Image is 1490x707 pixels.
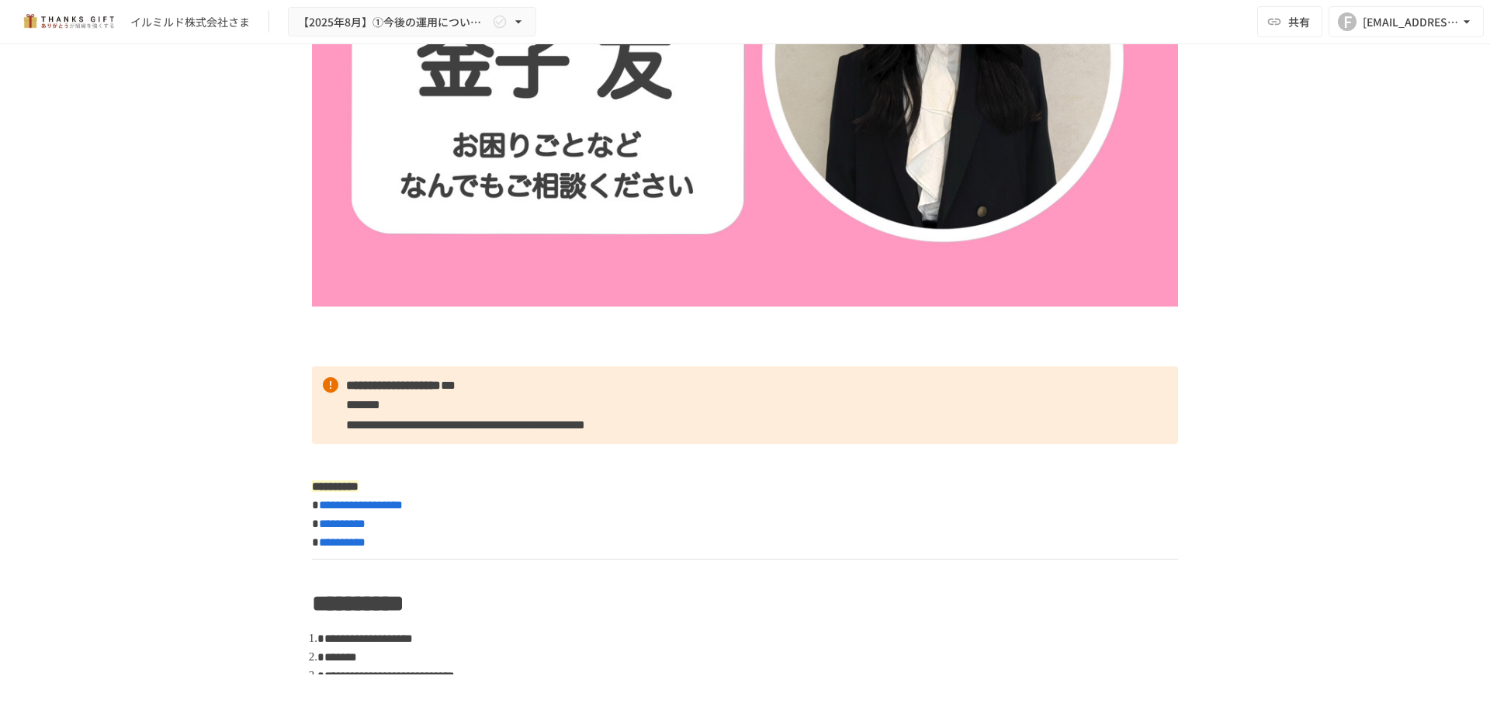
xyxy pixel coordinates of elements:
[1288,13,1310,30] span: 共有
[1338,12,1357,31] div: F
[19,9,118,34] img: mMP1OxWUAhQbsRWCurg7vIHe5HqDpP7qZo7fRoNLXQh
[298,12,489,32] span: 【2025年8月】①今後の運用についてのご案内/THANKS GIFTキックオフMTG
[130,14,250,30] div: イルミルド株式会社さま
[1329,6,1484,37] button: F[EMAIL_ADDRESS][DOMAIN_NAME]
[1363,12,1459,32] div: [EMAIL_ADDRESS][DOMAIN_NAME]
[1257,6,1322,37] button: 共有
[288,7,536,37] button: 【2025年8月】①今後の運用についてのご案内/THANKS GIFTキックオフMTG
